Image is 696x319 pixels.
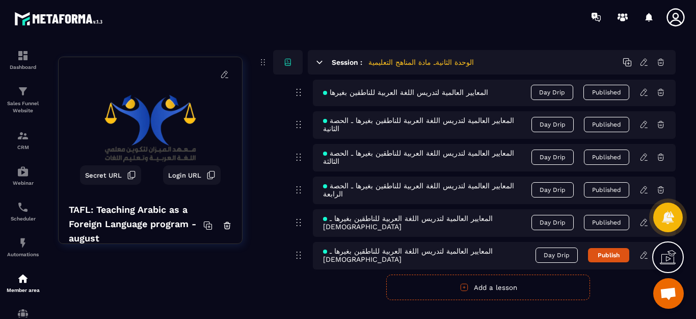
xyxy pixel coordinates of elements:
p: Webinar [3,180,43,186]
h5: الوحدة الثانيةـ مادة المناهج التعليمية [368,57,474,67]
img: logo [14,9,106,28]
span: Login URL [168,171,201,179]
span: Day Drip [531,117,574,132]
img: scheduler [17,201,29,213]
img: formation [17,85,29,97]
img: background [66,65,234,192]
a: schedulerschedulerScheduler [3,193,43,229]
span: المعايير العالمية لتدريس اللغة العربية للناطقين بغيرها ـ [DEMOGRAPHIC_DATA] [323,247,536,263]
span: Day Drip [531,215,574,230]
button: Published [583,85,629,100]
span: المعايير العالمية لتدريس اللغة العربية للناطقين بغيرها ـ الحصة الثانية [323,116,531,133]
img: automations [17,165,29,178]
p: Automations [3,252,43,257]
a: automationsautomationsMember area [3,265,43,301]
p: Dashboard [3,64,43,70]
a: formationformationDashboard [3,42,43,78]
p: Scheduler [3,216,43,222]
span: Day Drip [531,150,574,165]
span: Day Drip [531,182,574,198]
a: automationsautomationsWebinar [3,158,43,193]
button: Published [584,150,630,165]
span: المعايير العالمية لتدريس اللغة العربية للناطقين بغيرها ـ الحصة الرابعة [323,182,531,198]
h6: Session : [332,58,362,66]
button: Published [584,182,629,198]
span: المعايير العالمية لتدريس اللغة العربية للناطقين بغيرها ـ الحصة الثالثة [323,149,531,165]
a: formationformationCRM [3,122,43,158]
span: Secret URL [85,171,122,179]
span: Day Drip [531,85,573,100]
span: المعايير العالمية لتدريس اللغة العربية للناطقين بغيرها ـ [DEMOGRAPHIC_DATA] [323,214,531,231]
button: Secret URL [80,165,141,185]
img: automations [17,273,29,285]
a: formationformationSales Funnel Website [3,78,43,122]
img: automations [17,237,29,249]
img: formation [17,130,29,142]
p: Sales Funnel Website [3,100,43,114]
a: automationsautomationsAutomations [3,229,43,265]
img: formation [17,50,29,62]
p: CRM [3,144,43,150]
h4: TAFL: Teaching Arabic as a Foreign Language program - august [69,203,203,246]
button: Published [584,215,629,230]
span: Day Drip [536,248,578,263]
button: Published [584,117,630,132]
button: Publish [588,248,629,262]
div: Ouvrir le chat [653,278,684,309]
button: Login URL [163,165,221,185]
p: Member area [3,287,43,293]
span: المعايير العالمية لتدريس اللغة العربية للناطقين بغيرها [323,88,488,96]
button: Add a lesson [386,275,590,300]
